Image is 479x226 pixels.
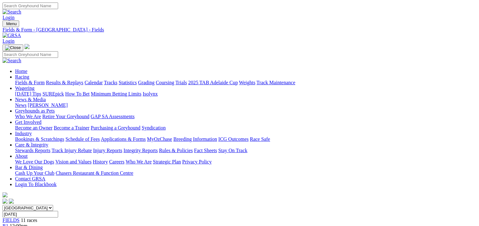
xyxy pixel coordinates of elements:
[42,114,90,119] a: Retire Your Greyhound
[15,170,476,176] div: Bar & Dining
[52,148,92,153] a: Track Injury Rebate
[3,20,19,27] button: Toggle navigation
[28,102,68,108] a: [PERSON_NAME]
[93,148,122,153] a: Injury Reports
[91,91,141,96] a: Minimum Betting Limits
[119,80,137,85] a: Statistics
[218,136,248,142] a: ICG Outcomes
[15,136,476,142] div: Industry
[173,136,217,142] a: Breeding Information
[15,97,46,102] a: News & Media
[65,91,90,96] a: How To Bet
[188,80,238,85] a: 2025 TAB Adelaide Cup
[3,199,8,204] img: facebook.svg
[84,80,103,85] a: Calendar
[24,44,30,49] img: logo-grsa-white.png
[257,80,295,85] a: Track Maintenance
[46,80,83,85] a: Results & Replays
[15,74,29,80] a: Racing
[15,80,476,85] div: Racing
[109,159,124,164] a: Careers
[15,142,48,147] a: Care & Integrity
[123,148,158,153] a: Integrity Reports
[239,80,255,85] a: Weights
[147,136,172,142] a: MyOzChase
[15,114,476,119] div: Greyhounds as Pets
[6,21,17,26] span: Menu
[138,80,155,85] a: Grading
[21,218,37,223] span: 11 races
[15,148,476,153] div: Care & Integrity
[175,80,187,85] a: Trials
[153,159,181,164] a: Strategic Plan
[15,80,45,85] a: Fields & Form
[15,159,476,165] div: About
[3,44,23,51] button: Toggle navigation
[15,153,28,159] a: About
[3,15,14,20] a: Login
[3,38,14,44] a: Login
[15,176,45,181] a: Contact GRSA
[3,192,8,197] img: logo-grsa-white.png
[93,159,108,164] a: History
[15,159,54,164] a: We Love Our Dogs
[15,125,52,130] a: Become an Owner
[15,85,35,91] a: Wagering
[55,159,91,164] a: Vision and Values
[15,136,64,142] a: Bookings & Scratchings
[15,131,32,136] a: Industry
[15,125,476,131] div: Get Involved
[15,114,41,119] a: Who We Are
[182,159,212,164] a: Privacy Policy
[91,125,140,130] a: Purchasing a Greyhound
[159,148,193,153] a: Rules & Policies
[15,69,27,74] a: Home
[3,9,21,15] img: Search
[3,58,21,63] img: Search
[3,218,19,223] a: FIELDS
[15,170,54,176] a: Cash Up Your Club
[42,91,64,96] a: SUREpick
[15,102,476,108] div: News & Media
[156,80,174,85] a: Coursing
[101,136,146,142] a: Applications & Forms
[65,136,100,142] a: Schedule of Fees
[15,102,26,108] a: News
[250,136,270,142] a: Race Safe
[15,165,43,170] a: Bar & Dining
[143,91,158,96] a: Isolynx
[9,199,14,204] img: twitter.svg
[3,51,58,58] input: Search
[3,3,58,9] input: Search
[15,91,476,97] div: Wagering
[56,170,133,176] a: Chasers Restaurant & Function Centre
[126,159,152,164] a: Who We Are
[91,114,135,119] a: GAP SA Assessments
[15,91,41,96] a: [DATE] Tips
[142,125,166,130] a: Syndication
[15,108,55,113] a: Greyhounds as Pets
[15,119,41,125] a: Get Involved
[5,45,21,50] img: Close
[3,211,58,218] input: Select date
[54,125,90,130] a: Become a Trainer
[15,182,57,187] a: Login To Blackbook
[15,148,50,153] a: Stewards Reports
[3,27,476,33] a: Fields & Form - [GEOGRAPHIC_DATA] - Fields
[3,33,21,38] img: GRSA
[194,148,217,153] a: Fact Sheets
[104,80,117,85] a: Tracks
[218,148,247,153] a: Stay On Track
